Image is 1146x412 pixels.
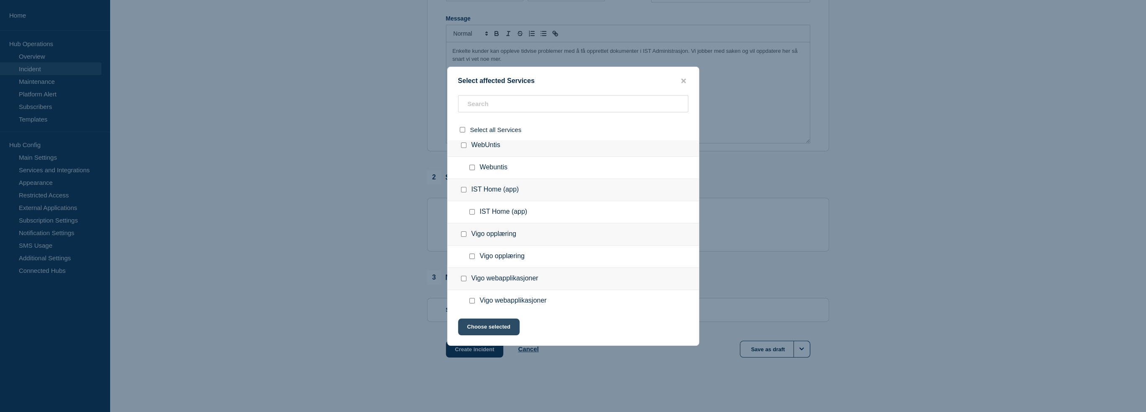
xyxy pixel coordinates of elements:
span: IST Home (app) [480,208,528,216]
input: IST Home (app) checkbox [469,209,475,215]
input: Vigo opplæring checkbox [469,254,475,259]
input: Webuntis checkbox [469,165,475,170]
input: Vigo opplæring checkbox [461,231,466,237]
span: Select all Services [470,126,522,133]
div: Vigo opplæring [448,223,699,246]
button: Choose selected [458,319,520,335]
div: Select affected Services [448,77,699,85]
span: Webuntis [480,163,507,172]
span: Vigo webapplikasjoner [480,297,547,305]
input: Search [458,95,688,112]
button: close button [679,77,688,85]
span: Vigo opplæring [480,252,525,261]
input: WebUntis checkbox [461,143,466,148]
div: IST Home (app) [448,179,699,201]
input: IST Home (app) checkbox [461,187,466,192]
input: Vigo webapplikasjoner checkbox [469,298,475,303]
input: select all checkbox [460,127,465,132]
div: WebUntis [448,135,699,157]
input: Vigo webapplikasjoner checkbox [461,276,466,281]
div: Vigo webapplikasjoner [448,268,699,290]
